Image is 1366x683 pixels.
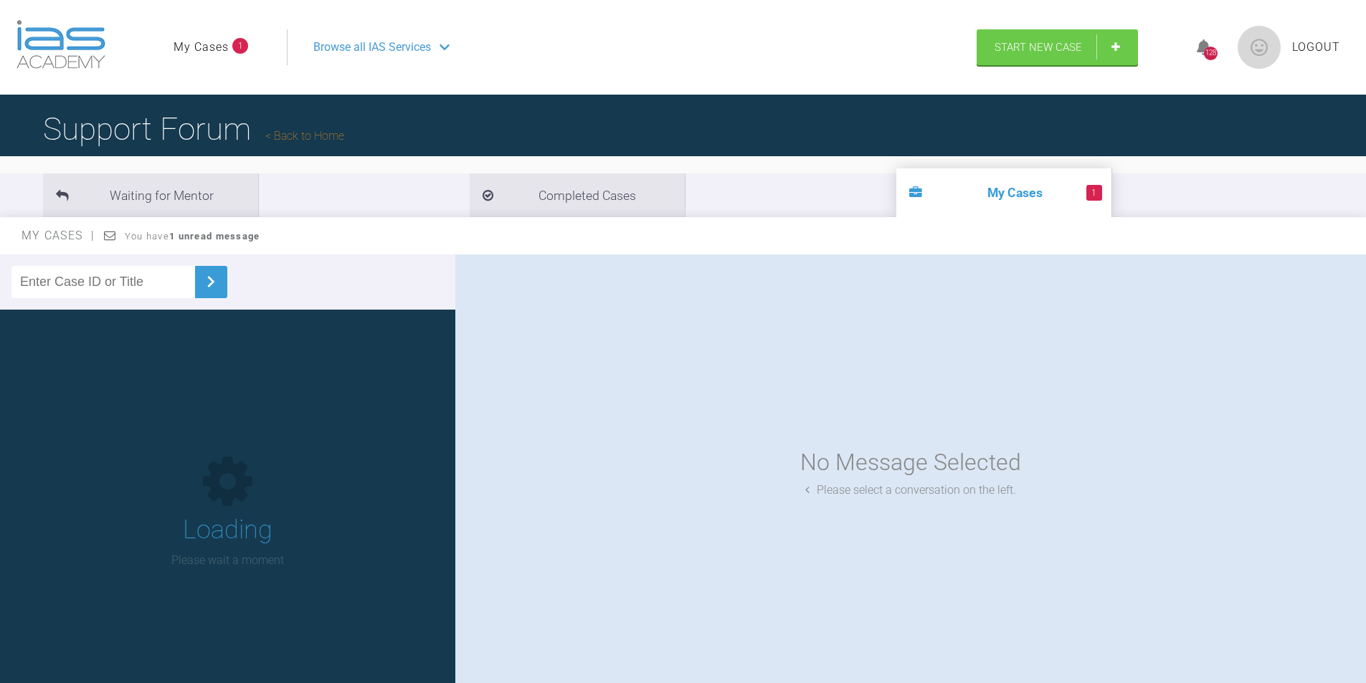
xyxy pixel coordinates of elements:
span: You have [125,231,260,242]
div: Please select a conversation on the left. [805,481,1016,500]
img: chevronRight.28bd32b0.svg [199,270,222,293]
strong: 1 unread message [169,231,260,242]
div: No Message Selected [800,444,1021,481]
img: profile.png [1238,26,1281,69]
a: My Cases [174,38,229,57]
span: My Cases [22,229,95,242]
h1: Support Forum [43,104,344,154]
span: 1 [232,38,248,54]
li: My Cases [896,168,1111,217]
li: Completed Cases [470,173,685,217]
input: Enter Case ID or Title [11,266,195,298]
a: Back to Home [265,129,344,143]
span: Browse all IAS Services [313,38,431,57]
div: 128 [1204,47,1218,60]
li: Waiting for Mentor [43,173,258,217]
img: logo-light.3e3ef733.png [16,20,105,69]
span: Start New Case [995,41,1082,54]
h1: Loading [183,510,272,551]
a: Start New Case [977,29,1138,65]
span: 1 [1086,185,1102,201]
a: Logout [1292,38,1340,57]
p: Please wait a moment [171,551,284,570]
